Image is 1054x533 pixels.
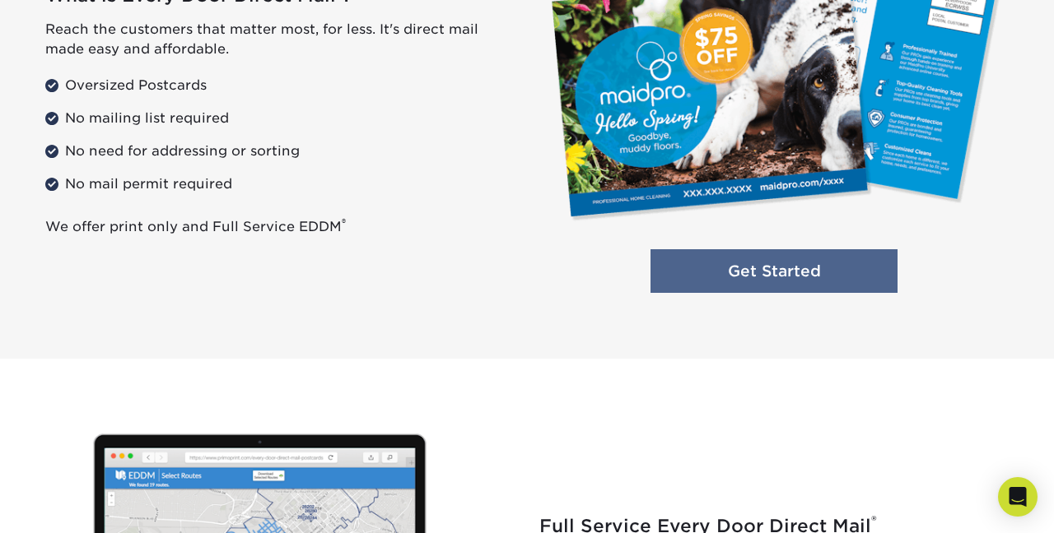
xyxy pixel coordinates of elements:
[45,138,515,165] li: No need for addressing or sorting
[342,216,346,229] sup: ®
[651,249,898,293] a: Get Started
[45,217,515,237] p: We offer print only and Full Service EDDM
[45,105,515,132] li: No mailing list required
[45,72,515,99] li: Oversized Postcards
[45,20,515,59] p: Reach the customers that matter most, for less. It's direct mail made easy and affordable.
[45,171,515,197] li: No mail permit required
[4,483,140,527] iframe: Google Customer Reviews
[871,512,877,529] sup: ®
[998,477,1038,517] div: Open Intercom Messenger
